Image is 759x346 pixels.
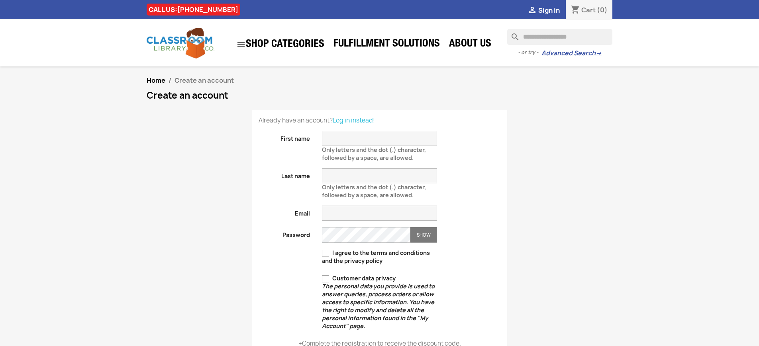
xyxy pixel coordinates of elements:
a: About Us [445,37,495,52]
h1: Create an account [147,91,613,100]
a: [PHONE_NUMBER] [177,5,238,14]
span: Cart [581,6,596,14]
i: shopping_cart [571,6,580,15]
div: CALL US: [147,4,240,16]
a: Fulfillment Solutions [329,37,444,52]
i:  [236,39,246,49]
img: Classroom Library Company [147,28,214,58]
i: search [507,29,517,39]
button: Show [410,227,437,243]
label: Email [253,206,316,218]
em: The personal data you provide is used to answer queries, process orders or allow access to specif... [322,282,435,330]
a: Advanced Search→ [541,49,602,57]
label: Password [253,227,316,239]
input: Search [507,29,612,45]
span: Only letters and the dot (.) character, followed by a space, are allowed. [322,143,426,161]
a:  Sign in [528,6,560,15]
input: Password input [322,227,410,243]
label: First name [253,131,316,143]
p: Already have an account? [259,117,501,124]
i:  [528,6,537,16]
span: → [596,49,602,57]
label: I agree to the terms and conditions and the privacy policy [322,249,437,265]
label: Last name [253,168,316,180]
span: (0) [597,6,608,14]
label: Customer data privacy [322,274,437,330]
span: Only letters and the dot (.) character, followed by a space, are allowed. [322,180,426,199]
span: - or try - [518,49,541,56]
span: Sign in [538,6,560,15]
span: Create an account [175,76,234,85]
a: Log in instead! [333,116,375,124]
a: Home [147,76,165,85]
a: SHOP CATEGORIES [232,35,328,53]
